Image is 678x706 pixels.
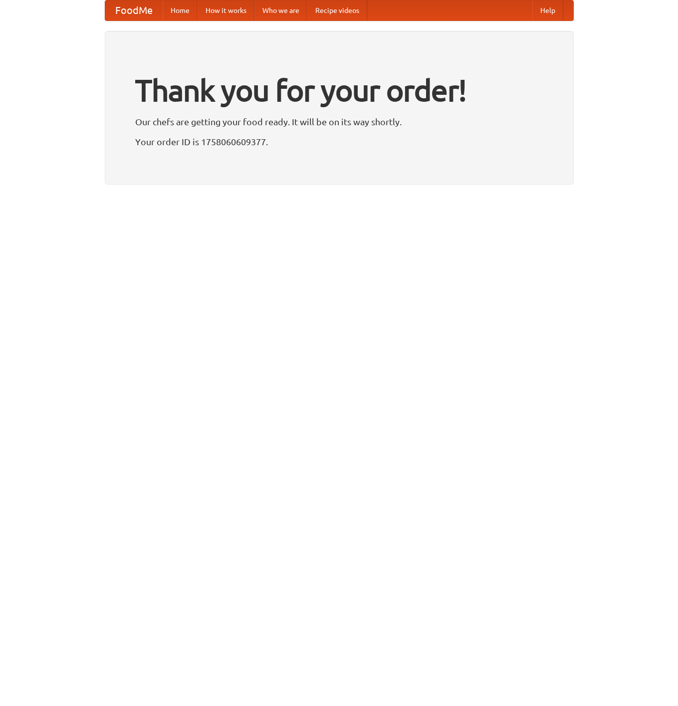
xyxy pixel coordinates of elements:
a: FoodMe [105,0,163,20]
h1: Thank you for your order! [135,66,543,114]
p: Our chefs are getting your food ready. It will be on its way shortly. [135,114,543,129]
a: How it works [198,0,254,20]
p: Your order ID is 1758060609377. [135,134,543,149]
a: Who we are [254,0,307,20]
a: Help [532,0,563,20]
a: Home [163,0,198,20]
a: Recipe videos [307,0,367,20]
